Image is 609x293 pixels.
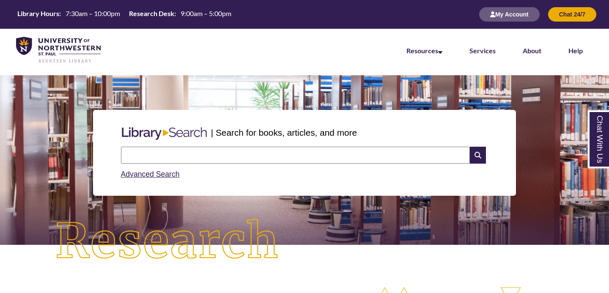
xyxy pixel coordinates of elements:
img: UNWSP Library Logo [16,37,101,63]
a: Help [568,47,583,55]
a: Resources [406,47,442,55]
i: Search [470,147,486,164]
a: Services [469,47,496,55]
a: Hours Today [14,9,235,20]
button: My Account [479,7,540,22]
img: Libary Search [118,124,211,143]
a: About [523,47,541,55]
a: Chat 24/7 [548,11,596,18]
th: Library Hours: [14,9,62,18]
th: Research Desk: [126,9,177,18]
button: Chat 24/7 [548,7,596,22]
p: | Search for books, articles, and more [211,126,357,139]
a: Advanced Search [121,170,180,178]
table: Hours Today [14,9,235,19]
a: My Account [479,11,540,18]
span: 7:30am – 10:00pm [66,9,120,17]
span: 9:00am – 5:00pm [181,9,231,17]
img: Research [30,194,304,289]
